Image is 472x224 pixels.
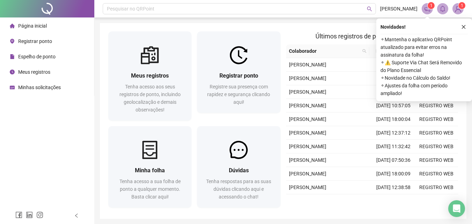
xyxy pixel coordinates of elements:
td: [DATE] 11:38:13 [372,194,415,208]
td: REGISTRO WEB [415,181,458,194]
span: [PERSON_NAME] [289,157,326,163]
span: search [361,46,368,56]
td: [DATE] 18:00:04 [372,113,415,126]
a: Meus registrosTenha acesso aos seus registros de ponto, incluindo geolocalização e demais observa... [108,31,191,121]
span: Dúvidas [229,167,249,174]
span: [PERSON_NAME] [289,89,326,95]
span: linkedin [26,211,33,218]
span: home [10,23,15,28]
div: Open Intercom Messenger [448,200,465,217]
span: [PERSON_NAME] [289,144,326,149]
span: [PERSON_NAME] [289,62,326,67]
span: Registrar ponto [219,72,258,79]
span: Tenha respostas para as suas dúvidas clicando aqui e acessando o chat! [206,179,271,200]
span: [PERSON_NAME] [289,171,326,176]
td: REGISTRO WEB [415,113,458,126]
span: schedule [10,85,15,90]
span: ⚬ Ajustes da folha com período ampliado! [380,82,468,97]
span: [PERSON_NAME] [289,103,326,108]
span: bell [440,6,446,12]
td: [DATE] 18:00:01 [372,58,415,72]
span: Tenha acesso aos seus registros de ponto, incluindo geolocalização e demais observações! [119,84,181,113]
sup: 1 [428,2,435,9]
span: [PERSON_NAME] [289,116,326,122]
td: [DATE] 12:53:09 [372,72,415,85]
span: Página inicial [18,23,47,29]
span: ⚬ Novidade no Cálculo do Saldo! [380,74,468,82]
span: [PERSON_NAME] [289,75,326,81]
span: Data/Hora [372,47,402,55]
span: notification [424,6,430,12]
a: DúvidasTenha respostas para as suas dúvidas clicando aqui e acessando o chat! [197,126,280,208]
span: Colaborador [289,47,360,55]
span: [PERSON_NAME] [380,5,417,13]
td: REGISTRO WEB [415,153,458,167]
span: Minhas solicitações [18,85,61,90]
span: facebook [15,211,22,218]
td: [DATE] 07:50:36 [372,153,415,167]
span: Últimos registros de ponto sincronizados [315,32,428,40]
span: Meus registros [131,72,169,79]
span: ⚬ Mantenha o aplicativo QRPoint atualizado para evitar erros na assinatura da folha! [380,36,468,59]
span: search [367,6,372,12]
td: [DATE] 18:00:09 [372,167,415,181]
td: [DATE] 11:52:23 [372,85,415,99]
td: [DATE] 12:38:58 [372,181,415,194]
span: environment [10,39,15,44]
td: REGISTRO WEB [415,99,458,113]
span: Meus registros [18,69,50,75]
span: [PERSON_NAME] [289,185,326,190]
span: 1 [430,3,433,8]
span: [PERSON_NAME] [289,130,326,136]
span: file [10,54,15,59]
td: REGISTRO WEB [415,194,458,208]
a: Registrar pontoRegistre sua presença com rapidez e segurança clicando aqui! [197,31,280,113]
td: REGISTRO WEB [415,167,458,181]
span: clock-circle [10,70,15,74]
span: ⚬ ⚠️ Suporte Via Chat Será Removido do Plano Essencial [380,59,468,74]
span: instagram [36,211,43,218]
span: left [74,213,79,218]
span: search [362,49,366,53]
span: 1 [461,3,463,8]
td: REGISTRO WEB [415,126,458,140]
span: Minha folha [135,167,165,174]
sup: Atualize o seu contato no menu Meus Dados [458,2,465,9]
img: 84025 [453,3,463,14]
span: Registre sua presença com rapidez e segurança clicando aqui! [207,84,270,105]
th: Data/Hora [369,44,411,58]
span: Registrar ponto [18,38,52,44]
span: Tenha acesso a sua folha de ponto a qualquer momento. Basta clicar aqui! [119,179,181,200]
td: [DATE] 12:37:12 [372,126,415,140]
a: Minha folhaTenha acesso a sua folha de ponto a qualquer momento. Basta clicar aqui! [108,126,191,208]
td: REGISTRO WEB [415,140,458,153]
td: [DATE] 10:57:05 [372,99,415,113]
span: Espelho de ponto [18,54,56,59]
td: [DATE] 11:32:42 [372,140,415,153]
span: close [461,24,466,29]
span: Novidades ! [380,23,406,31]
